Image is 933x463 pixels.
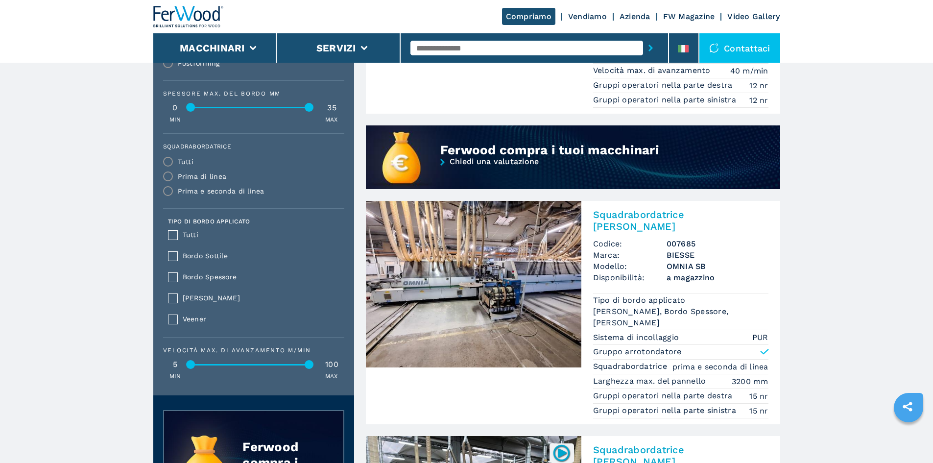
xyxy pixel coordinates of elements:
[895,394,920,419] a: sharethis
[163,104,188,112] div: 0
[699,33,780,63] div: Contattaci
[749,95,768,106] em: 12 nr
[183,229,338,241] span: Tutti
[709,43,719,53] img: Contattaci
[366,201,581,367] img: Squadrabordatrice Doppia BIESSE OMNIA SB
[667,249,768,261] h3: BIESSE
[552,443,571,463] img: 005939
[593,65,713,76] p: Velocità max. di avanzamento
[183,292,338,304] span: [PERSON_NAME]
[325,116,338,124] p: MAX
[502,8,555,25] a: Compriamo
[593,261,667,272] span: Modello:
[440,142,712,158] div: Ferwood compra i tuoi macchinari
[593,209,768,232] h2: Squadrabordatrice [PERSON_NAME]
[732,376,768,387] em: 3200 mm
[749,405,768,416] em: 15 nr
[593,405,739,416] p: Gruppi operatori nella parte sinistra
[672,361,768,372] em: prima e seconda di linea
[568,12,607,21] a: Vendiamo
[168,219,250,224] label: Tipo di bordo applicato
[620,12,650,21] a: Azienda
[593,361,670,372] p: Squadrabordatrice
[593,295,688,306] p: Tipo di bordo applicato
[593,80,735,91] p: Gruppi operatori nella parte destra
[183,271,338,283] span: Bordo Spessore
[178,60,220,67] div: Postforming
[593,95,739,105] p: Gruppi operatori nella parte sinistra
[178,173,227,180] div: Prima di linea
[178,158,193,165] div: Tutti
[593,376,709,387] p: Larghezza max. del pannello
[643,37,658,59] button: submit-button
[749,80,768,91] em: 12 nr
[593,390,735,401] p: Gruppi operatori nella parte destra
[593,249,667,261] span: Marca:
[593,272,667,283] span: Disponibilità:
[169,372,181,381] p: MIN
[667,238,768,249] h3: 007685
[320,361,344,368] div: 100
[183,250,338,262] span: Bordo Sottile
[325,372,338,381] p: MAX
[180,42,245,54] button: Macchinari
[752,332,768,343] em: PUR
[163,347,344,353] div: Velocità max. di avanzamento m/min
[891,419,926,456] iframe: Chat
[727,12,780,21] a: Video Gallery
[593,346,682,357] p: Gruppo arrotondatore
[163,144,338,149] label: Squadrabordatrice
[366,158,780,191] a: Chiedi una valutazione
[593,306,768,328] em: [PERSON_NAME], Bordo Spessore, [PERSON_NAME]
[320,104,344,112] div: 35
[163,361,188,368] div: 5
[366,201,780,424] a: Squadrabordatrice Doppia BIESSE OMNIA SBSquadrabordatrice [PERSON_NAME]Codice:007685Marca:BIESSEM...
[749,390,768,402] em: 15 nr
[730,65,768,76] em: 40 m/min
[593,332,682,343] p: Sistema di incollaggio
[593,238,667,249] span: Codice:
[169,116,181,124] p: MIN
[178,188,264,195] div: Prima e seconda di linea
[667,272,768,283] span: a magazzino
[316,42,356,54] button: Servizi
[667,261,768,272] h3: OMNIA SB
[663,12,715,21] a: FW Magazine
[163,91,344,97] div: Spessore max. del bordo mm
[153,6,224,27] img: Ferwood
[183,314,338,325] span: Veener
